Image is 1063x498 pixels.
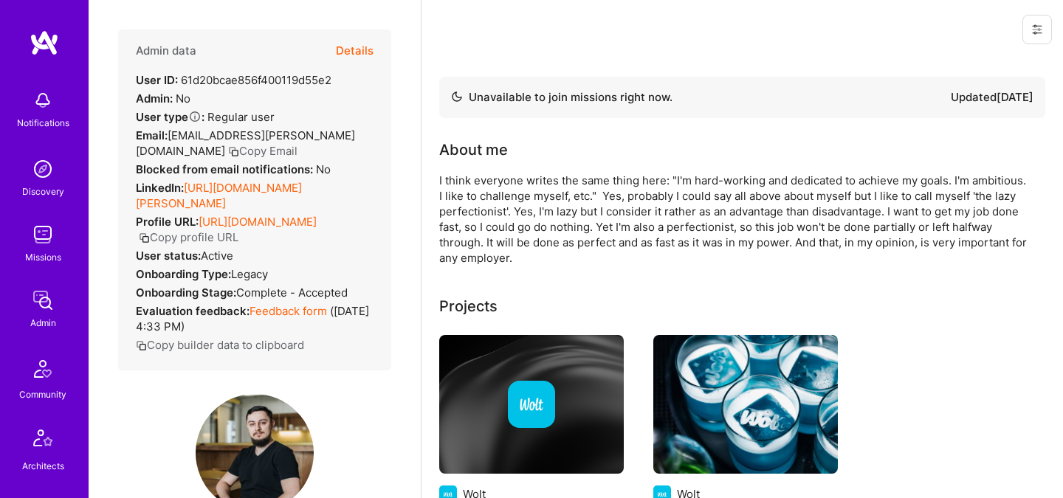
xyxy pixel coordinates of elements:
[136,304,250,318] strong: Evaluation feedback:
[336,30,374,72] button: Details
[136,44,196,58] h4: Admin data
[25,249,61,265] div: Missions
[653,335,838,474] img: Cross-Organizational IT Consulting for European Market Expansion & Financial Compliance
[439,173,1030,266] div: I think everyone writes the same thing here: "I'm hard-working and dedicated to achieve my goals....
[25,423,61,458] img: Architects
[22,184,64,199] div: Discovery
[439,295,498,317] div: Projects
[136,110,204,124] strong: User type :
[28,286,58,315] img: admin teamwork
[136,162,331,177] div: No
[139,229,238,245] button: Copy profile URL
[136,340,147,351] i: icon Copy
[28,154,58,184] img: discovery
[25,351,61,387] img: Community
[136,72,331,88] div: 61d20bcae856f400119d55e2
[439,139,508,161] div: About me
[136,73,178,87] strong: User ID:
[22,458,64,474] div: Architects
[136,286,236,300] strong: Onboarding Stage:
[139,232,150,243] i: icon Copy
[231,267,268,281] span: legacy
[201,249,233,263] span: Active
[136,128,355,158] span: [EMAIL_ADDRESS][PERSON_NAME][DOMAIN_NAME]
[136,181,184,195] strong: LinkedIn:
[250,304,327,318] a: Feedback form
[228,143,297,159] button: Copy Email
[188,110,202,123] i: Help
[451,89,672,106] div: Unavailable to join missions right now.
[439,335,624,474] img: cover
[136,162,316,176] strong: Blocked from email notifications:
[951,89,1033,106] div: Updated [DATE]
[136,267,231,281] strong: Onboarding Type:
[228,146,239,157] i: icon Copy
[30,30,59,56] img: logo
[28,86,58,115] img: bell
[28,220,58,249] img: teamwork
[17,115,69,131] div: Notifications
[30,315,56,331] div: Admin
[19,387,66,402] div: Community
[136,128,168,142] strong: Email:
[136,181,302,210] a: [URL][DOMAIN_NAME][PERSON_NAME]
[136,249,201,263] strong: User status:
[451,91,463,103] img: Availability
[136,303,374,334] div: ( [DATE] 4:33 PM )
[236,286,348,300] span: Complete - Accepted
[508,381,555,428] img: Company logo
[136,91,190,106] div: No
[136,91,173,106] strong: Admin:
[136,337,304,353] button: Copy builder data to clipboard
[199,215,317,229] a: [URL][DOMAIN_NAME]
[136,215,199,229] strong: Profile URL:
[136,109,275,125] div: Regular user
